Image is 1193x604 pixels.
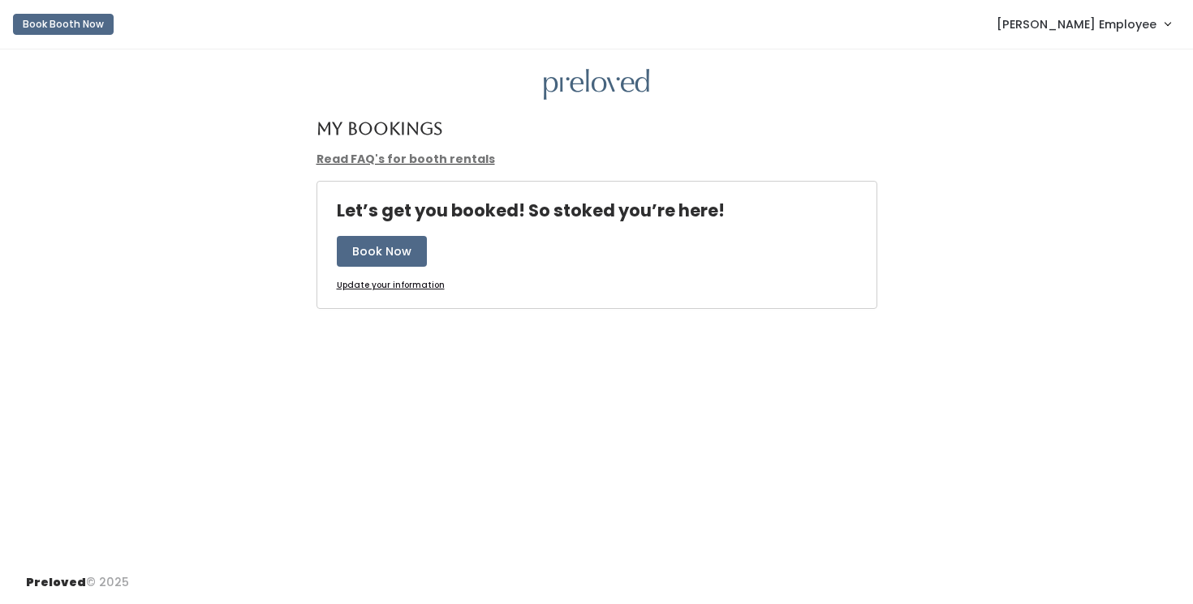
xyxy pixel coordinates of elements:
a: Update your information [337,280,445,292]
img: preloved logo [544,69,649,101]
button: Book Now [337,236,427,267]
div: © 2025 [26,561,129,591]
a: [PERSON_NAME] Employee [980,6,1187,41]
a: Read FAQ's for booth rentals [317,151,495,167]
button: Book Booth Now [13,14,114,35]
u: Update your information [337,279,445,291]
span: [PERSON_NAME] Employee [997,15,1156,33]
h4: Let’s get you booked! So stoked you’re here! [337,201,725,220]
h4: My Bookings [317,119,442,138]
a: Book Booth Now [13,6,114,42]
span: Preloved [26,574,86,590]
